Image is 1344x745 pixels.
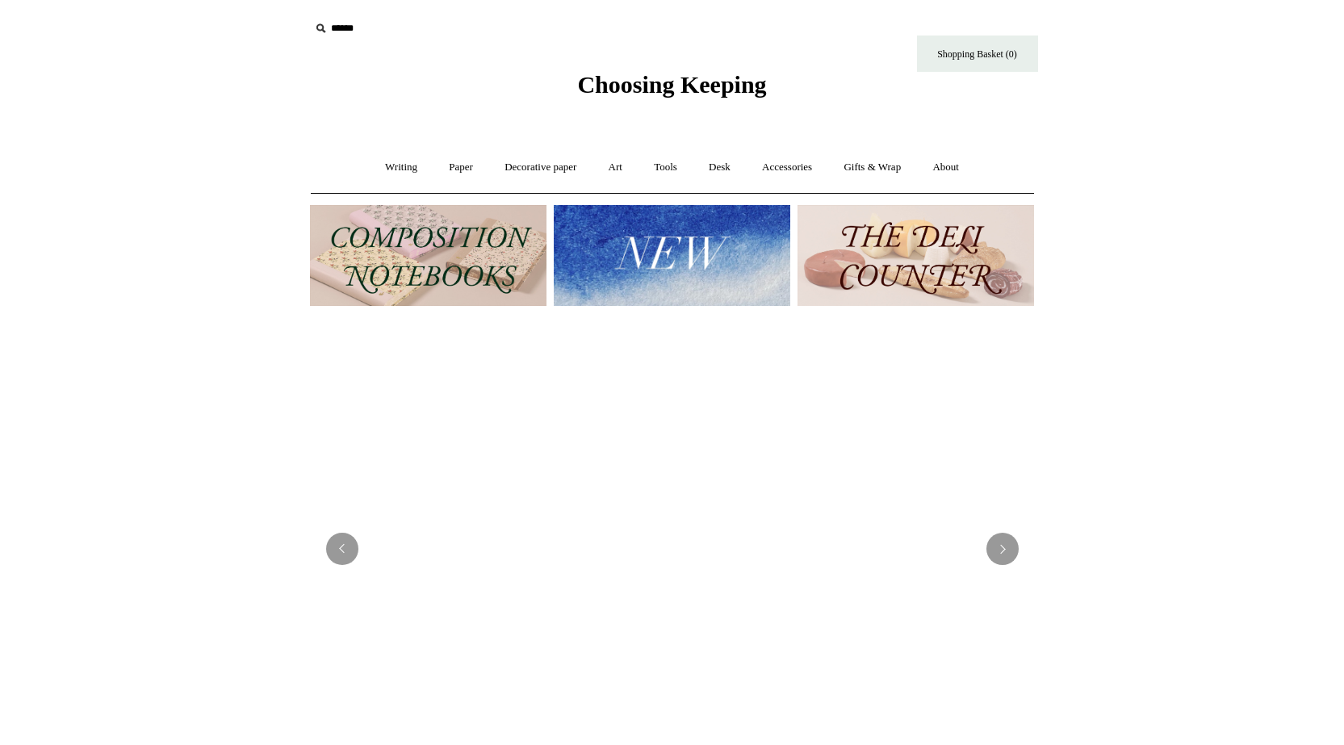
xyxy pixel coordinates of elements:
a: Art [594,146,637,189]
a: Writing [371,146,432,189]
a: Paper [434,146,488,189]
span: Choosing Keeping [577,71,766,98]
a: About [918,146,973,189]
a: Tools [639,146,692,189]
button: Previous [326,533,358,565]
a: Choosing Keeping [577,84,766,95]
img: 202302 Composition ledgers.jpg__PID:69722ee6-fa44-49dd-a067-31375e5d54ec [310,205,546,306]
button: Next [986,533,1019,565]
a: Decorative paper [490,146,591,189]
a: Shopping Basket (0) [917,36,1038,72]
a: Desk [694,146,745,189]
img: The Deli Counter [798,205,1034,306]
a: Accessories [747,146,827,189]
a: Gifts & Wrap [829,146,915,189]
img: New.jpg__PID:f73bdf93-380a-4a35-bcfe-7823039498e1 [554,205,790,306]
